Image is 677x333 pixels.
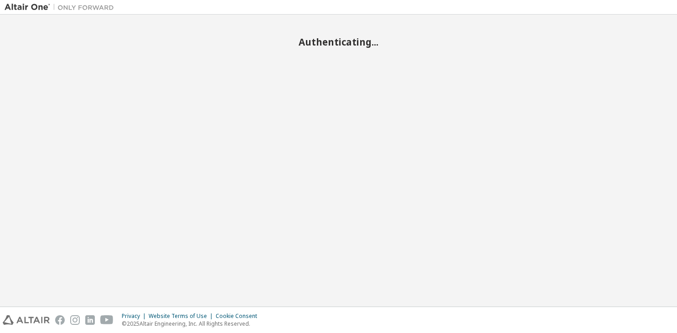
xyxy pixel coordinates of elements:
[122,313,149,320] div: Privacy
[149,313,216,320] div: Website Terms of Use
[216,313,263,320] div: Cookie Consent
[55,315,65,325] img: facebook.svg
[122,320,263,328] p: © 2025 Altair Engineering, Inc. All Rights Reserved.
[70,315,80,325] img: instagram.svg
[5,36,672,48] h2: Authenticating...
[100,315,114,325] img: youtube.svg
[3,315,50,325] img: altair_logo.svg
[5,3,119,12] img: Altair One
[85,315,95,325] img: linkedin.svg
